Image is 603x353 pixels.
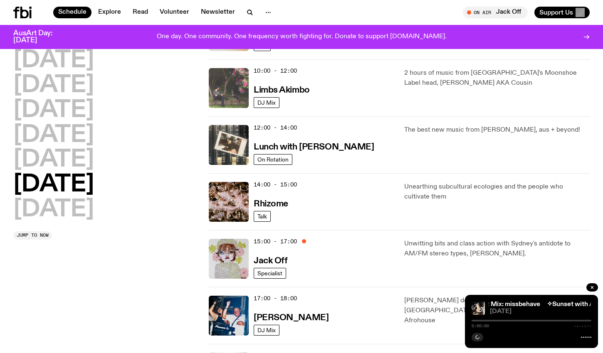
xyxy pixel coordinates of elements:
h3: [PERSON_NAME] [254,314,329,322]
span: On Rotation [257,156,289,162]
p: One day. One community. One frequency worth fighting for. Donate to support [DOMAIN_NAME]. [157,33,447,41]
button: Support Us [534,7,590,18]
a: Volunteer [155,7,194,18]
a: DJ Mix [254,97,279,108]
span: DJ Mix [257,327,276,333]
p: Unearthing subcultural ecologies and the people who cultivate them [404,182,590,202]
span: 15:00 - 17:00 [254,238,297,245]
span: Jump to now [17,233,49,238]
span: Specialist [257,270,282,276]
button: [DATE] [13,173,94,196]
p: The best new music from [PERSON_NAME], aus + beyond! [404,125,590,135]
h3: Limbs Akimbo [254,86,310,95]
span: 17:00 - 18:00 [254,294,297,302]
a: [PERSON_NAME] [254,312,329,322]
a: Talk [254,211,271,222]
h3: Rhizome [254,200,288,208]
p: Unwitting bits and class action with Sydney's antidote to AM/FM stereo types, [PERSON_NAME]. [404,239,590,259]
span: 10:00 - 12:00 [254,67,297,75]
button: [DATE] [13,148,94,172]
button: Jump to now [13,231,52,240]
p: 2 hours of music from [GEOGRAPHIC_DATA]'s Moonshoe Label head, [PERSON_NAME] AKA Cousin [404,68,590,88]
button: [DATE] [13,124,94,147]
span: 0:00:00 [472,324,489,328]
img: A polaroid of Ella Avni in the studio on top of the mixer which is also located in the studio. [209,125,249,165]
img: A close up picture of a bunch of ginger roots. Yellow squiggles with arrows, hearts and dots are ... [209,182,249,222]
button: [DATE] [13,49,94,72]
a: Rhizome [254,198,288,208]
a: ✧Sunset with A&A: Ep 3✧ // Guest Mix: missbehave [386,301,540,308]
a: Jack Off [254,255,287,265]
h3: Lunch with [PERSON_NAME] [254,143,374,152]
a: Lunch with [PERSON_NAME] [254,141,374,152]
a: Schedule [53,7,91,18]
span: Support Us [539,9,573,16]
span: 12:00 - 14:00 [254,124,297,132]
p: [PERSON_NAME] delivers the vibrant sounds of [GEOGRAPHIC_DATA], from [GEOGRAPHIC_DATA] to Afrohouse [404,296,590,326]
button: [DATE] [13,74,94,97]
a: On Rotation [254,154,292,165]
button: On AirJack Off [463,7,528,18]
h3: AusArt Day: [DATE] [13,30,67,44]
span: Talk [257,213,267,219]
a: Explore [93,7,126,18]
img: Jackson sits at an outdoor table, legs crossed and gazing at a black and brown dog also sitting a... [209,68,249,108]
span: 14:00 - 15:00 [254,181,297,189]
a: Limbs Akimbo [254,84,310,95]
a: Specialist [254,268,286,279]
button: [DATE] [13,198,94,221]
span: -:--:-- [574,324,591,328]
span: DJ Mix [257,99,276,105]
h3: Jack Off [254,257,287,265]
a: Read [128,7,153,18]
button: [DATE] [13,99,94,122]
img: a dotty lady cuddling her cat amongst flowers [209,239,249,279]
span: [DATE] [490,309,591,315]
a: DJ Mix [254,325,279,336]
a: Newsletter [196,7,240,18]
